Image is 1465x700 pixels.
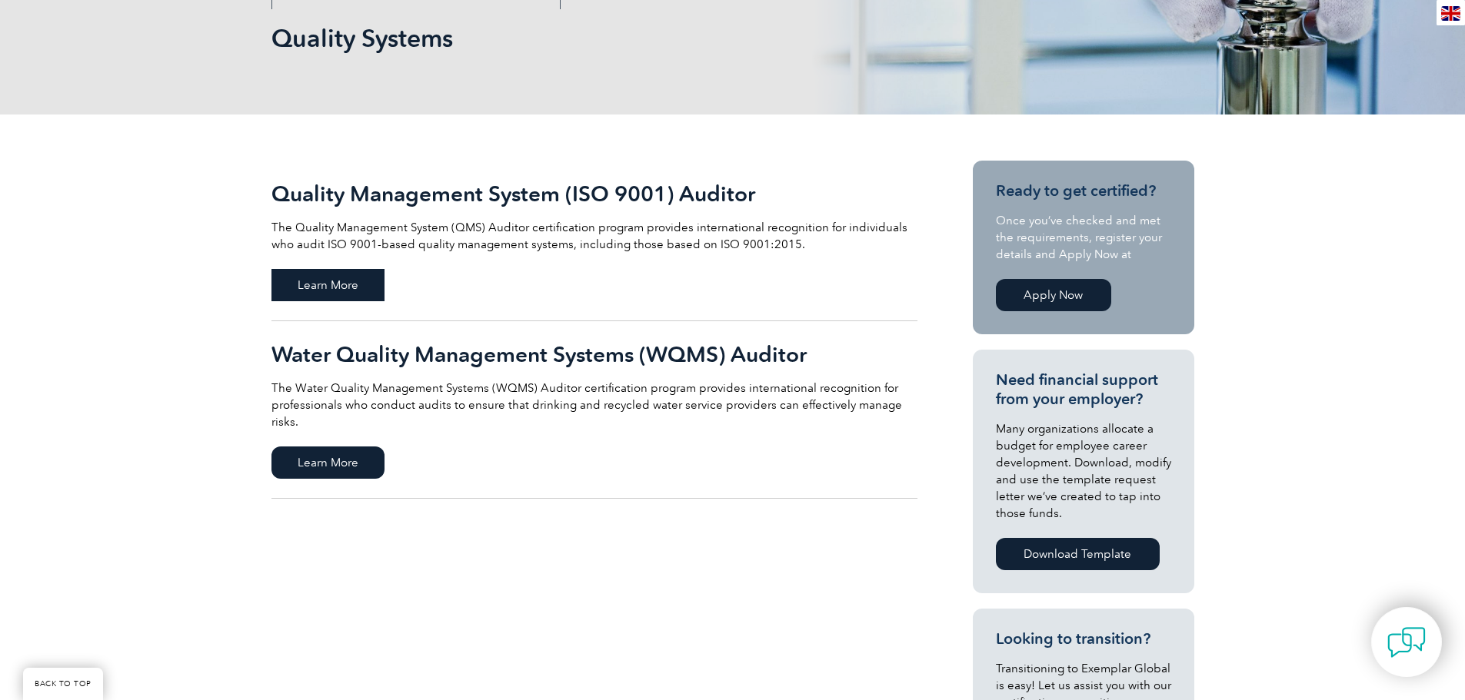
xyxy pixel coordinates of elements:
[271,321,917,499] a: Water Quality Management Systems (WQMS) Auditor The Water Quality Management Systems (WQMS) Audit...
[271,219,917,253] p: The Quality Management System (QMS) Auditor certification program provides international recognit...
[271,181,917,206] h2: Quality Management System (ISO 9001) Auditor
[271,380,917,430] p: The Water Quality Management Systems (WQMS) Auditor certification program provides international ...
[1387,623,1426,662] img: contact-chat.png
[996,370,1171,409] h3: Need financial support from your employer?
[271,269,385,301] span: Learn More
[271,23,862,53] h1: Quality Systems
[1441,6,1460,21] img: en
[996,420,1171,522] p: Many organizations allocate a budget for employee career development. Download, modify and use th...
[23,668,103,700] a: BACK TO TOP
[271,446,385,479] span: Learn More
[996,279,1111,311] a: Apply Now
[996,629,1171,649] h3: Looking to transition?
[271,342,917,367] h2: Water Quality Management Systems (WQMS) Auditor
[996,538,1160,570] a: Download Template
[996,212,1171,263] p: Once you’ve checked and met the requirements, register your details and Apply Now at
[271,161,917,321] a: Quality Management System (ISO 9001) Auditor The Quality Management System (QMS) Auditor certific...
[996,181,1171,201] h3: Ready to get certified?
